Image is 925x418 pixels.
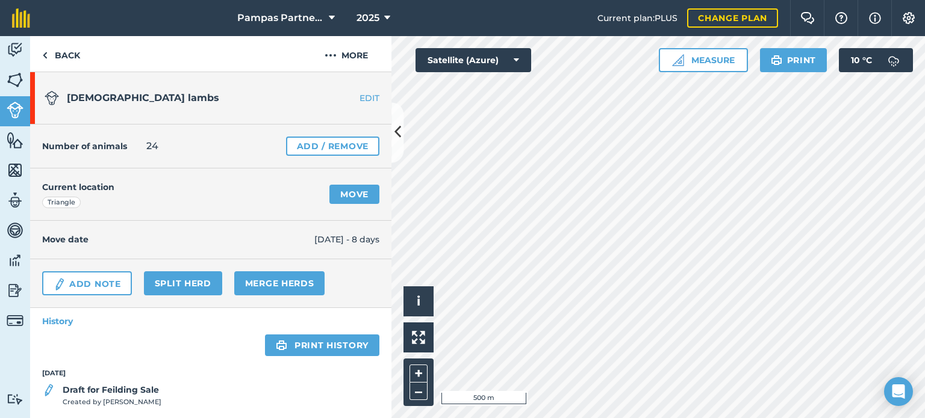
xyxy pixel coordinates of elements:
span: Current plan : PLUS [597,11,677,25]
span: 2025 [357,11,379,25]
a: Merge Herds [234,271,325,295]
a: Move [329,185,379,204]
a: Change plan [687,8,778,28]
span: Created by [PERSON_NAME] [63,397,161,408]
img: svg+xml;base64,PD94bWwgdmVyc2lvbj0iMS4wIiBlbmNvZGluZz0idXRmLTgiPz4KPCEtLSBHZW5lcmF0b3I6IEFkb2JlIE... [7,102,23,118]
a: Add Note [42,271,132,295]
img: Two speech bubbles overlapping with the left bubble in the forefront [800,12,815,24]
a: [DATE]Draft for Feilding SaleCreated by [PERSON_NAME] [42,368,379,408]
strong: Draft for Feilding Sale [63,383,161,396]
strong: [DATE] [42,368,379,379]
img: svg+xml;base64,PD94bWwgdmVyc2lvbj0iMS4wIiBlbmNvZGluZz0idXRmLTgiPz4KPCEtLSBHZW5lcmF0b3I6IEFkb2JlIE... [7,251,23,269]
span: 24 [146,139,158,153]
span: [DATE] - 8 days [314,233,379,246]
img: svg+xml;base64,PD94bWwgdmVyc2lvbj0iMS4wIiBlbmNvZGluZz0idXRmLTgiPz4KPCEtLSBHZW5lcmF0b3I6IEFkb2JlIE... [7,312,23,329]
img: svg+xml;base64,PD94bWwgdmVyc2lvbj0iMS4wIiBlbmNvZGluZz0idXRmLTgiPz4KPCEtLSBHZW5lcmF0b3I6IEFkb2JlIE... [7,281,23,300]
img: svg+xml;base64,PHN2ZyB4bWxucz0iaHR0cDovL3d3dy53My5vcmcvMjAwMC9zdmciIHdpZHRoPSI1NiIgaGVpZ2h0PSI2MC... [7,131,23,149]
h4: Current location [42,180,114,194]
img: A cog icon [902,12,916,24]
a: Split herd [144,271,222,295]
img: svg+xml;base64,PD94bWwgdmVyc2lvbj0iMS4wIiBlbmNvZGluZz0idXRmLTgiPz4KPCEtLSBHZW5lcmF0b3I6IEFkb2JlIE... [7,191,23,209]
button: Satellite (Azure) [416,48,531,72]
a: History [30,308,391,334]
img: svg+xml;base64,PHN2ZyB4bWxucz0iaHR0cDovL3d3dy53My5vcmcvMjAwMC9zdmciIHdpZHRoPSIxOSIgaGVpZ2h0PSIyNC... [276,338,287,352]
img: svg+xml;base64,PD94bWwgdmVyc2lvbj0iMS4wIiBlbmNvZGluZz0idXRmLTgiPz4KPCEtLSBHZW5lcmF0b3I6IEFkb2JlIE... [7,41,23,59]
img: svg+xml;base64,PD94bWwgdmVyc2lvbj0iMS4wIiBlbmNvZGluZz0idXRmLTgiPz4KPCEtLSBHZW5lcmF0b3I6IEFkb2JlIE... [882,48,906,72]
img: svg+xml;base64,PD94bWwgdmVyc2lvbj0iMS4wIiBlbmNvZGluZz0idXRmLTgiPz4KPCEtLSBHZW5lcmF0b3I6IEFkb2JlIE... [7,393,23,405]
img: Ruler icon [672,54,684,66]
button: – [410,383,428,400]
img: fieldmargin Logo [12,8,30,28]
a: Print history [265,334,379,356]
div: Triangle [42,197,81,209]
img: svg+xml;base64,PHN2ZyB4bWxucz0iaHR0cDovL3d3dy53My5vcmcvMjAwMC9zdmciIHdpZHRoPSI5IiBoZWlnaHQ9IjI0Ii... [42,48,48,63]
h4: Number of animals [42,140,127,153]
img: Four arrows, one pointing top left, one top right, one bottom right and the last bottom left [412,331,425,344]
span: 10 ° C [851,48,872,72]
img: svg+xml;base64,PHN2ZyB4bWxucz0iaHR0cDovL3d3dy53My5vcmcvMjAwMC9zdmciIHdpZHRoPSI1NiIgaGVpZ2h0PSI2MC... [7,161,23,179]
button: Print [760,48,827,72]
span: Pampas Partnership [237,11,324,25]
img: svg+xml;base64,PD94bWwgdmVyc2lvbj0iMS4wIiBlbmNvZGluZz0idXRmLTgiPz4KPCEtLSBHZW5lcmF0b3I6IEFkb2JlIE... [42,383,55,398]
span: i [417,294,420,309]
img: svg+xml;base64,PHN2ZyB4bWxucz0iaHR0cDovL3d3dy53My5vcmcvMjAwMC9zdmciIHdpZHRoPSIxOSIgaGVpZ2h0PSIyNC... [771,53,782,67]
div: Open Intercom Messenger [884,377,913,406]
img: svg+xml;base64,PHN2ZyB4bWxucz0iaHR0cDovL3d3dy53My5vcmcvMjAwMC9zdmciIHdpZHRoPSIxNyIgaGVpZ2h0PSIxNy... [869,11,881,25]
img: svg+xml;base64,PHN2ZyB4bWxucz0iaHR0cDovL3d3dy53My5vcmcvMjAwMC9zdmciIHdpZHRoPSIyMCIgaGVpZ2h0PSIyNC... [325,48,337,63]
h4: Move date [42,233,314,246]
span: [DEMOGRAPHIC_DATA] lambs [67,92,219,103]
img: svg+xml;base64,PD94bWwgdmVyc2lvbj0iMS4wIiBlbmNvZGluZz0idXRmLTgiPz4KPCEtLSBHZW5lcmF0b3I6IEFkb2JlIE... [45,91,59,105]
button: i [403,286,434,316]
button: + [410,364,428,383]
img: svg+xml;base64,PD94bWwgdmVyc2lvbj0iMS4wIiBlbmNvZGluZz0idXRmLTgiPz4KPCEtLSBHZW5lcmF0b3I6IEFkb2JlIE... [53,277,66,292]
img: A question mark icon [834,12,849,24]
a: EDIT [316,92,391,104]
a: Back [30,36,92,72]
a: Add / Remove [286,137,379,156]
button: 10 °C [839,48,913,72]
img: svg+xml;base64,PD94bWwgdmVyc2lvbj0iMS4wIiBlbmNvZGluZz0idXRmLTgiPz4KPCEtLSBHZW5lcmF0b3I6IEFkb2JlIE... [7,221,23,239]
img: svg+xml;base64,PHN2ZyB4bWxucz0iaHR0cDovL3d3dy53My5vcmcvMjAwMC9zdmciIHdpZHRoPSI1NiIgaGVpZ2h0PSI2MC... [7,71,23,89]
button: More [301,36,391,72]
button: Measure [659,48,748,72]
